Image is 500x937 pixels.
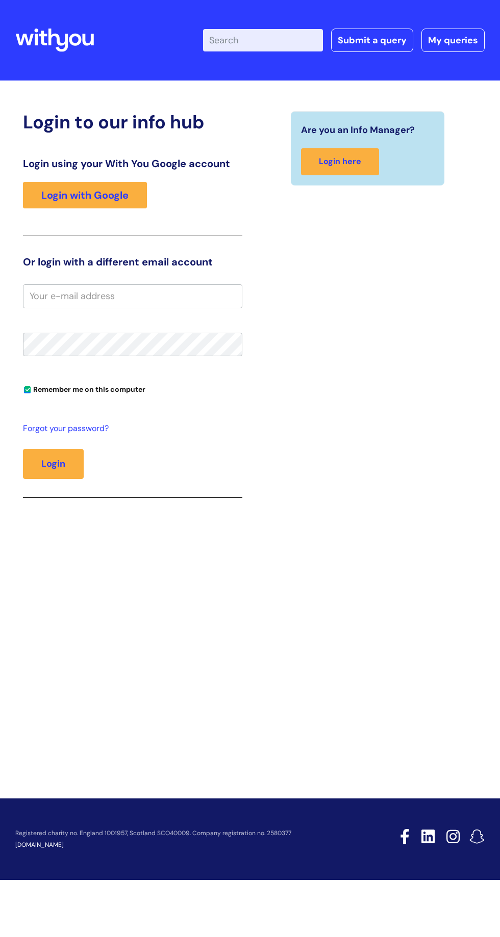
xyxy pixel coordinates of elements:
[15,830,364,837] p: Registered charity no. England 1001957, Scotland SCO40009. Company registration no. 2580377
[23,182,147,208] a: Login with Google
[301,122,415,138] span: Are you an Info Manager?
[24,387,31,393] input: Remember me on this computer
[23,383,145,394] label: Remember me on this computer
[23,421,237,436] a: Forgot your password?
[301,148,379,175] a: Login here
[23,256,242,268] h3: Or login with a different email account
[23,284,242,308] input: Your e-mail address
[421,29,485,52] a: My queries
[23,157,242,170] h3: Login using your With You Google account
[331,29,413,52] a: Submit a query
[23,111,242,133] h2: Login to our info hub
[15,841,64,849] a: [DOMAIN_NAME]
[23,381,242,397] div: You can uncheck this option if you're logging in from a shared device
[203,29,323,51] input: Search
[23,449,84,478] button: Login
